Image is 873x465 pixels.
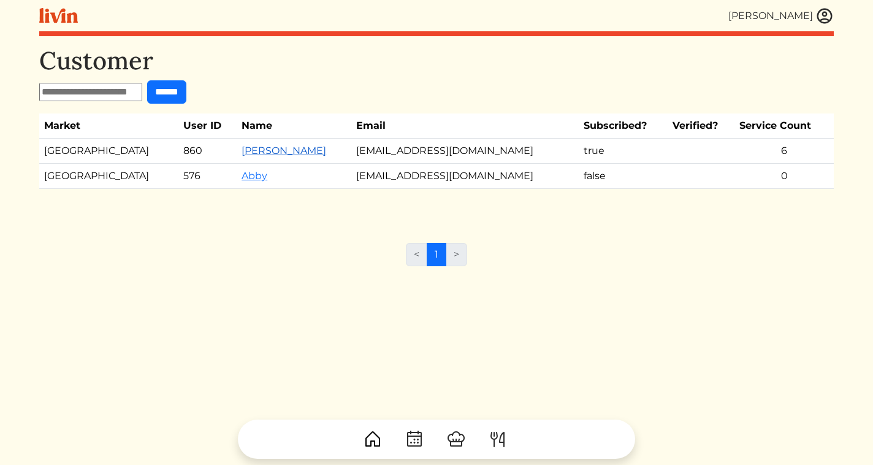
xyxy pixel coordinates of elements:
[39,8,78,23] img: livin-logo-a0d97d1a881af30f6274990eb6222085a2533c92bbd1e4f22c21b4f0d0e3210c.svg
[728,9,813,23] div: [PERSON_NAME]
[427,243,446,266] a: 1
[446,429,466,449] img: ChefHat-a374fb509e4f37eb0702ca99f5f64f3b6956810f32a249b33092029f8484b388.svg
[579,164,668,189] td: false
[178,139,237,164] td: 860
[39,139,178,164] td: [GEOGRAPHIC_DATA]
[815,7,834,25] img: user_account-e6e16d2ec92f44fc35f99ef0dc9cddf60790bfa021a6ecb1c896eb5d2907b31c.svg
[178,113,237,139] th: User ID
[39,113,178,139] th: Market
[734,164,834,189] td: 0
[363,429,383,449] img: House-9bf13187bcbb5817f509fe5e7408150f90897510c4275e13d0d5fca38e0b5951.svg
[579,139,668,164] td: true
[237,113,351,139] th: Name
[734,139,834,164] td: 6
[39,164,178,189] td: [GEOGRAPHIC_DATA]
[351,113,579,139] th: Email
[351,139,579,164] td: [EMAIL_ADDRESS][DOMAIN_NAME]
[488,429,508,449] img: ForkKnife-55491504ffdb50bab0c1e09e7649658475375261d09fd45db06cec23bce548bf.svg
[406,243,467,276] nav: Page
[579,113,668,139] th: Subscribed?
[668,113,734,139] th: Verified?
[178,164,237,189] td: 576
[351,164,579,189] td: [EMAIL_ADDRESS][DOMAIN_NAME]
[405,429,424,449] img: CalendarDots-5bcf9d9080389f2a281d69619e1c85352834be518fbc73d9501aef674afc0d57.svg
[242,145,326,156] a: [PERSON_NAME]
[242,170,267,182] a: Abby
[734,113,834,139] th: Service Count
[39,46,834,75] h1: Customer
